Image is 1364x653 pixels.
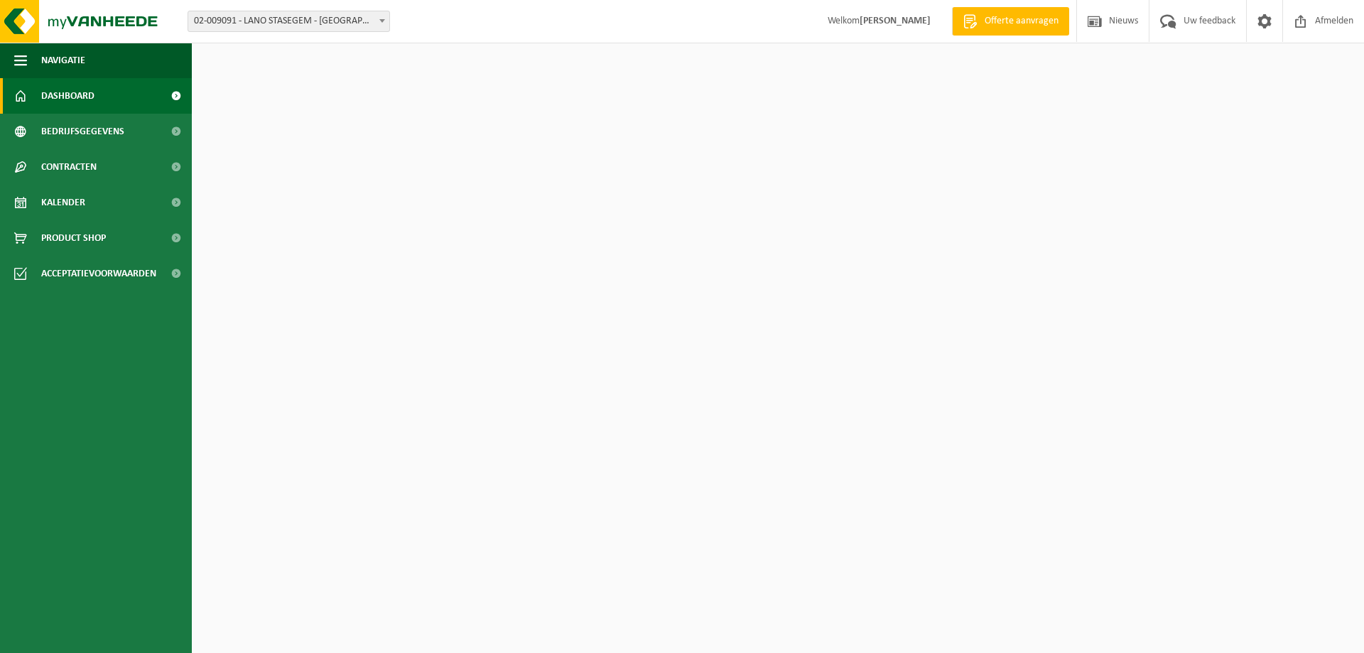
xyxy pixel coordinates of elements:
strong: [PERSON_NAME] [860,16,931,26]
a: Offerte aanvragen [952,7,1069,36]
span: Bedrijfsgegevens [41,114,124,149]
span: Navigatie [41,43,85,78]
span: Acceptatievoorwaarden [41,256,156,291]
span: Contracten [41,149,97,185]
span: 02-009091 - LANO STASEGEM - HARELBEKE [188,11,389,31]
span: Product Shop [41,220,106,256]
span: Kalender [41,185,85,220]
span: Dashboard [41,78,94,114]
span: 02-009091 - LANO STASEGEM - HARELBEKE [188,11,390,32]
span: Offerte aanvragen [981,14,1062,28]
